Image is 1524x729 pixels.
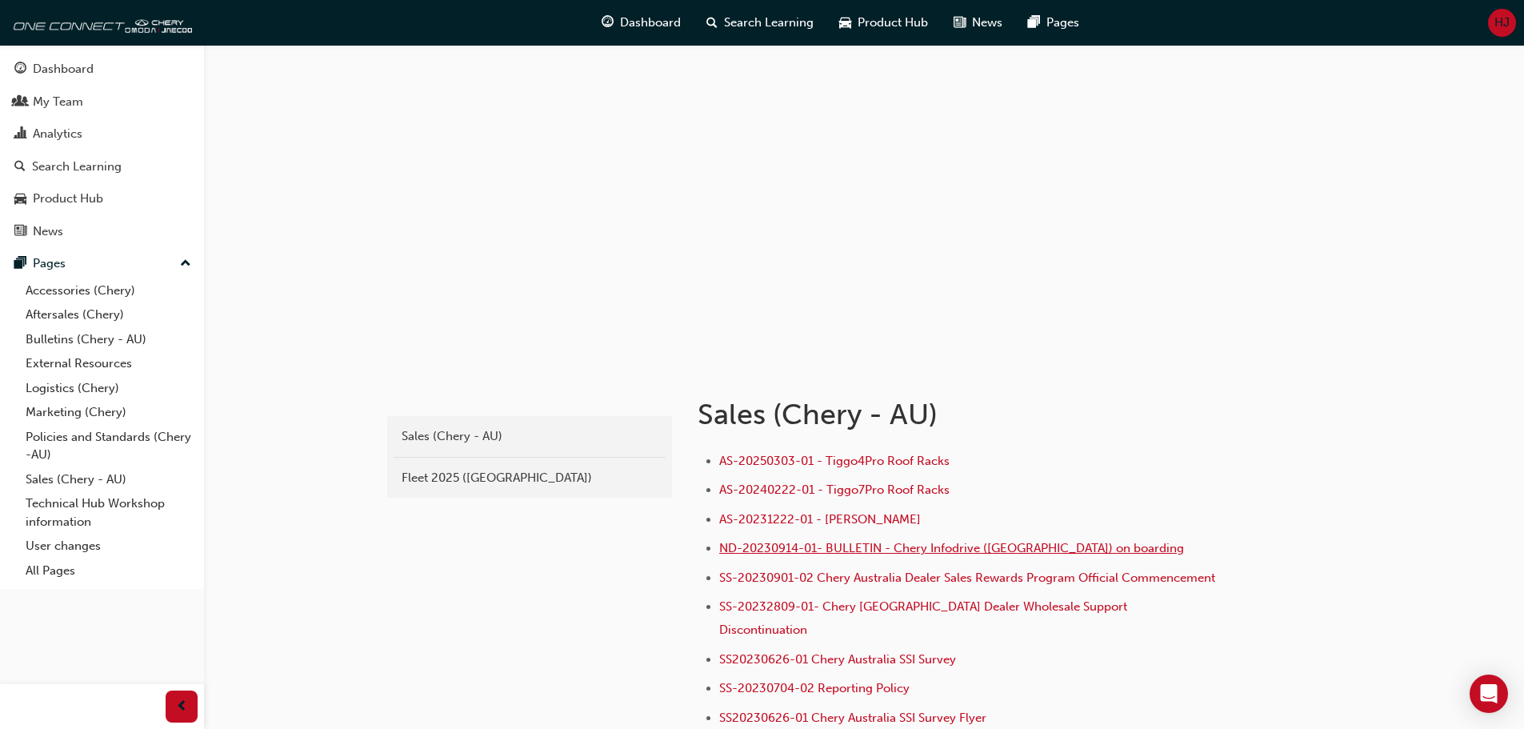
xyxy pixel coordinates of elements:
button: Pages [6,249,198,278]
img: oneconnect [8,6,192,38]
span: guage-icon [602,13,614,33]
div: Dashboard [33,60,94,78]
a: SS-20230901-02 Chery Australia Dealer Sales Rewards Program Official Commencement [719,571,1215,585]
a: SS20230626-01 Chery Australia SSI Survey Flyer [719,711,986,725]
div: Pages [33,254,66,273]
div: Analytics [33,125,82,143]
a: Product Hub [6,184,198,214]
a: Fleet 2025 ([GEOGRAPHIC_DATA]) [394,464,666,492]
span: pages-icon [14,257,26,271]
a: SS-20232809-01- Chery [GEOGRAPHIC_DATA] Dealer Wholesale Support Discontinuation [719,599,1130,637]
div: Open Intercom Messenger [1470,675,1508,713]
a: Accessories (Chery) [19,278,198,303]
span: Pages [1046,14,1079,32]
div: Product Hub [33,190,103,208]
span: up-icon [180,254,191,274]
a: guage-iconDashboard [589,6,694,39]
div: Search Learning [32,158,122,176]
span: News [972,14,1002,32]
span: pages-icon [1028,13,1040,33]
div: News [33,222,63,241]
a: Aftersales (Chery) [19,302,198,327]
span: news-icon [14,225,26,239]
a: ND-20230914-01- BULLETIN - Chery Infodrive ([GEOGRAPHIC_DATA]) on boarding [719,541,1184,555]
a: Bulletins (Chery - AU) [19,327,198,352]
a: Sales (Chery - AU) [19,467,198,492]
a: AS-20240222-01 - Tiggo7Pro Roof Racks [719,483,950,497]
div: Sales (Chery - AU) [402,427,658,446]
a: AS-20231222-01 - [PERSON_NAME] [719,512,921,527]
a: News [6,217,198,246]
a: External Resources [19,351,198,376]
a: AS-20250303-01 - Tiggo4Pro Roof Racks [719,454,950,468]
a: car-iconProduct Hub [826,6,941,39]
span: search-icon [14,160,26,174]
button: DashboardMy TeamAnalyticsSearch LearningProduct HubNews [6,51,198,249]
span: HJ [1494,14,1510,32]
a: Dashboard [6,54,198,84]
span: Search Learning [724,14,814,32]
a: All Pages [19,559,198,583]
a: My Team [6,87,198,117]
button: HJ [1488,9,1516,37]
a: news-iconNews [941,6,1015,39]
a: Marketing (Chery) [19,400,198,425]
span: news-icon [954,13,966,33]
a: search-iconSearch Learning [694,6,826,39]
a: SS-20230704-02 Reporting Policy [719,681,910,695]
span: Product Hub [858,14,928,32]
span: people-icon [14,95,26,110]
span: car-icon [14,192,26,206]
a: Analytics [6,119,198,149]
span: prev-icon [176,697,188,717]
a: Sales (Chery - AU) [394,423,666,451]
span: search-icon [706,13,718,33]
a: SS20230626-01 Chery Australia SSI Survey [719,652,956,667]
a: Search Learning [6,152,198,182]
span: Dashboard [620,14,681,32]
a: Technical Hub Workshop information [19,491,198,534]
a: Policies and Standards (Chery -AU) [19,425,198,467]
span: car-icon [839,13,851,33]
a: pages-iconPages [1015,6,1092,39]
div: Fleet 2025 ([GEOGRAPHIC_DATA]) [402,469,658,487]
span: chart-icon [14,127,26,142]
a: Logistics (Chery) [19,376,198,401]
a: User changes [19,534,198,559]
span: guage-icon [14,62,26,77]
div: My Team [33,93,83,111]
h1: Sales (Chery - AU) [698,397,1222,432]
